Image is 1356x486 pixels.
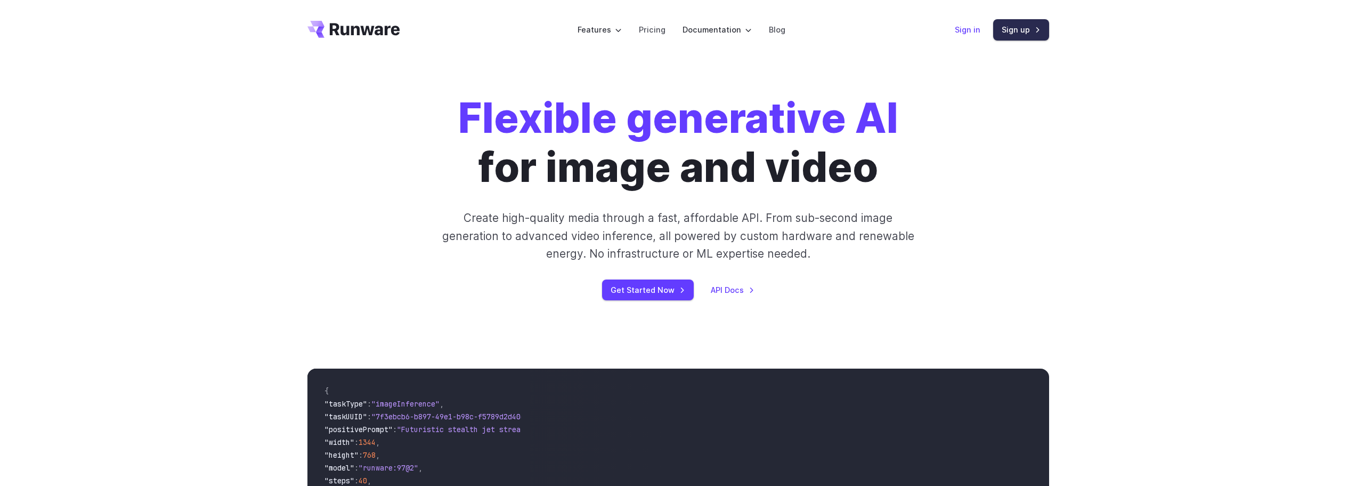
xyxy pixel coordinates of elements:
[324,386,329,396] span: {
[376,437,380,447] span: ,
[367,476,371,485] span: ,
[324,450,359,460] span: "height"
[602,280,694,300] a: Get Started Now
[359,437,376,447] span: 1344
[578,23,622,36] label: Features
[359,450,363,460] span: :
[458,94,898,192] h1: for image and video
[367,399,371,409] span: :
[359,463,418,473] span: "runware:97@2"
[324,476,354,485] span: "steps"
[307,21,400,38] a: Go to /
[993,19,1049,40] a: Sign up
[363,450,376,460] span: 768
[418,463,423,473] span: ,
[354,463,359,473] span: :
[376,450,380,460] span: ,
[393,425,397,434] span: :
[683,23,752,36] label: Documentation
[955,23,980,36] a: Sign in
[324,399,367,409] span: "taskType"
[769,23,785,36] a: Blog
[324,425,393,434] span: "positivePrompt"
[371,412,533,421] span: "7f3ebcb6-b897-49e1-b98c-f5789d2d40d7"
[440,399,444,409] span: ,
[324,437,354,447] span: "width"
[367,412,371,421] span: :
[639,23,665,36] a: Pricing
[458,93,898,143] strong: Flexible generative AI
[354,476,359,485] span: :
[324,412,367,421] span: "taskUUID"
[397,425,785,434] span: "Futuristic stealth jet streaking through a neon-lit cityscape with glowing purple exhaust"
[371,399,440,409] span: "imageInference"
[441,209,915,262] p: Create high-quality media through a fast, affordable API. From sub-second image generation to adv...
[711,284,754,296] a: API Docs
[354,437,359,447] span: :
[324,463,354,473] span: "model"
[359,476,367,485] span: 40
